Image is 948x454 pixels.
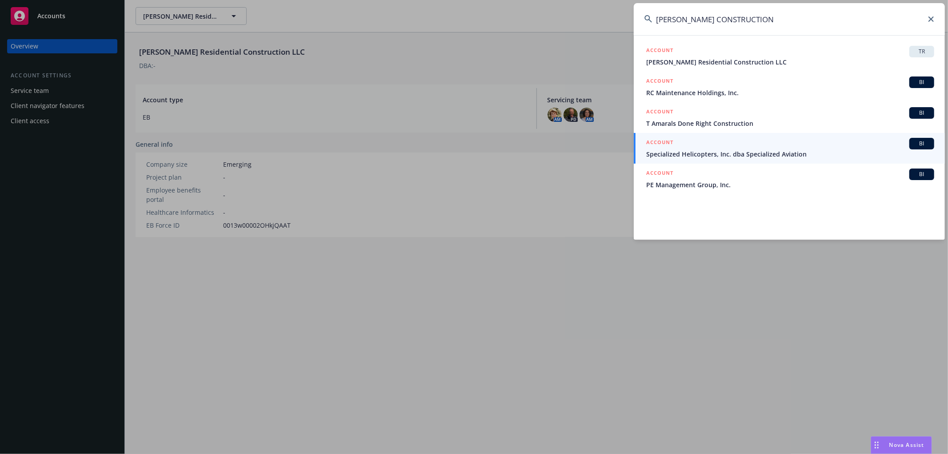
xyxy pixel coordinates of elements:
span: BI [913,170,931,178]
span: PE Management Group, Inc. [646,180,934,189]
a: ACCOUNTBIT Amarals Done Right Construction [634,102,945,133]
button: Nova Assist [871,436,932,454]
div: Drag to move [871,437,882,454]
a: ACCOUNTTR[PERSON_NAME] Residential Construction LLC [634,41,945,72]
a: ACCOUNTBISpecialized Helicopters, Inc. dba Specialized Aviation [634,133,945,164]
h5: ACCOUNT [646,107,673,118]
span: TR [913,48,931,56]
span: BI [913,109,931,117]
input: Search... [634,3,945,35]
h5: ACCOUNT [646,138,673,149]
h5: ACCOUNT [646,46,673,56]
h5: ACCOUNT [646,76,673,87]
span: RC Maintenance Holdings, Inc. [646,88,934,97]
a: ACCOUNTBIRC Maintenance Holdings, Inc. [634,72,945,102]
a: ACCOUNTBIPE Management Group, Inc. [634,164,945,194]
h5: ACCOUNT [646,169,673,179]
span: [PERSON_NAME] Residential Construction LLC [646,57,934,67]
span: BI [913,78,931,86]
span: T Amarals Done Right Construction [646,119,934,128]
span: Nova Assist [889,441,924,449]
span: Specialized Helicopters, Inc. dba Specialized Aviation [646,149,934,159]
span: BI [913,140,931,148]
